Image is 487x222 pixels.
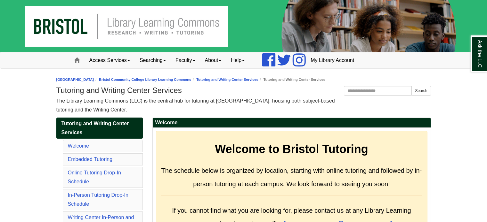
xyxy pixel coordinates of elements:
a: Tutoring and Writing Center Services [196,78,258,81]
a: Bristol Community College Library Learning Commons [99,78,191,81]
a: About [200,52,226,68]
a: Help [226,52,249,68]
button: Search [411,86,431,96]
a: Embedded Tutoring [68,157,113,162]
a: My Library Account [306,52,359,68]
a: In-Person Tutoring Drop-In Schedule [68,192,128,207]
a: Welcome [68,143,89,149]
a: Access Services [85,52,135,68]
a: [GEOGRAPHIC_DATA] [56,78,94,81]
li: Tutoring and Writing Center Services [258,77,325,83]
span: The Library Learning Commons (LLC) is the central hub for tutoring at [GEOGRAPHIC_DATA], housing ... [56,98,335,112]
nav: breadcrumb [56,77,431,83]
a: Online Tutoring Drop-In Schedule [68,170,121,184]
a: Tutoring and Writing Center Services [56,118,143,139]
h2: Welcome [153,118,431,128]
h1: Tutoring and Writing Center Services [56,86,431,95]
strong: Welcome to Bristol Tutoring [215,142,368,156]
span: The schedule below is organized by location, starting with online tutoring and followed by in-per... [161,167,422,188]
a: Faculty [171,52,200,68]
span: Tutoring and Writing Center Services [61,121,129,135]
a: Searching [135,52,171,68]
